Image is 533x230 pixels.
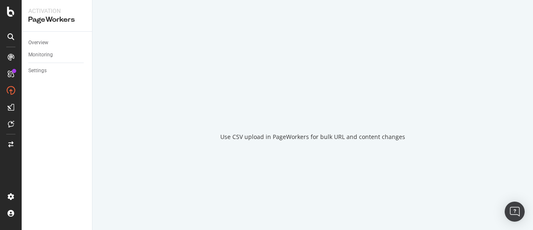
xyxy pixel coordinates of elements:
a: Overview [28,38,86,47]
div: Activation [28,7,85,15]
div: Settings [28,66,47,75]
div: animation [283,89,343,119]
div: PageWorkers [28,15,85,25]
div: Monitoring [28,51,53,59]
a: Settings [28,66,86,75]
a: Monitoring [28,51,86,59]
div: Use CSV upload in PageWorkers for bulk URL and content changes [220,133,405,141]
div: Overview [28,38,48,47]
div: Open Intercom Messenger [505,202,525,222]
